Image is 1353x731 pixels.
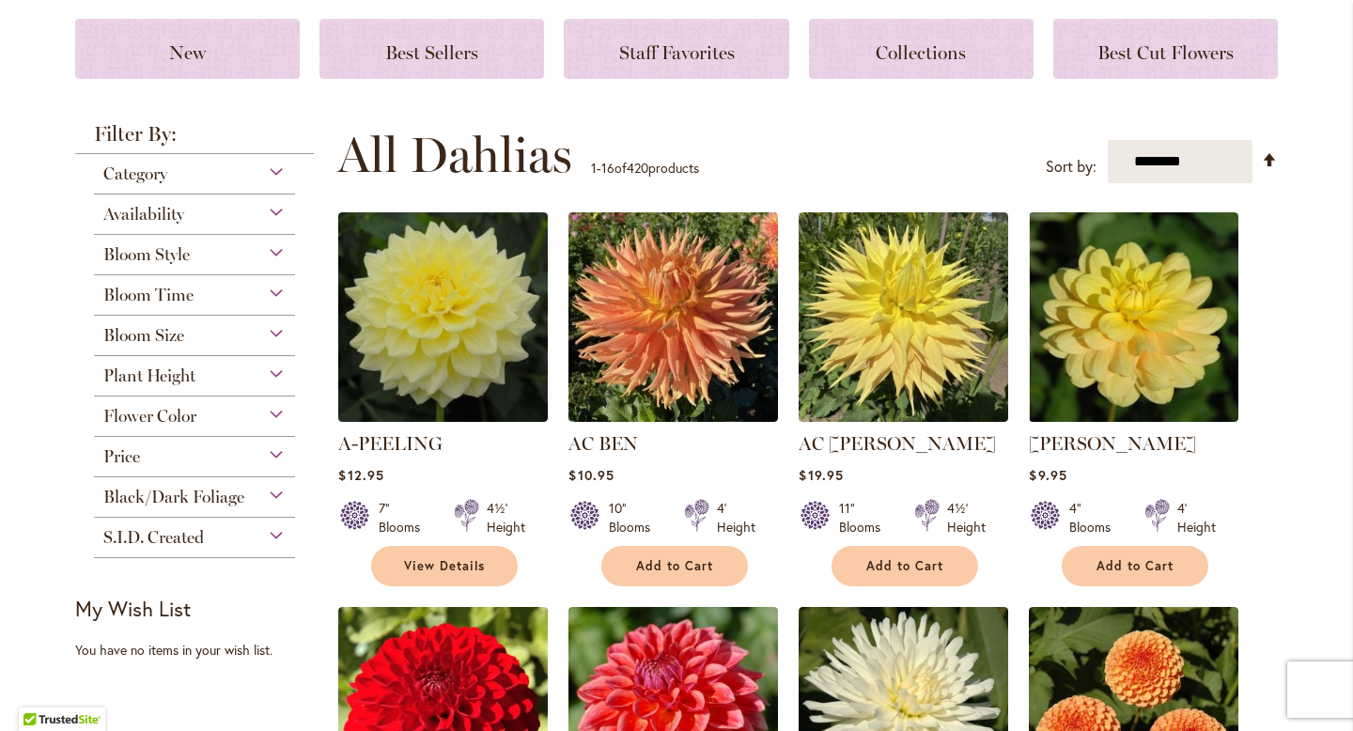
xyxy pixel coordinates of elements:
[568,212,778,422] img: AC BEN
[103,487,244,507] span: Black/Dark Foliage
[1053,19,1278,79] a: Best Cut Flowers
[75,595,191,622] strong: My Wish List
[103,204,184,225] span: Availability
[564,19,788,79] a: Staff Favorites
[866,558,943,574] span: Add to Cart
[1029,212,1238,422] img: AHOY MATEY
[799,432,996,455] a: AC [PERSON_NAME]
[75,641,326,660] div: You have no items in your wish list.
[876,41,966,64] span: Collections
[568,432,638,455] a: AC BEN
[568,408,778,426] a: AC BEN
[169,41,206,64] span: New
[103,163,167,184] span: Category
[338,432,443,455] a: A-PEELING
[103,527,204,548] span: S.I.D. Created
[379,499,431,537] div: 7" Blooms
[601,159,614,177] span: 16
[371,546,518,586] a: View Details
[1069,499,1122,537] div: 4" Blooms
[404,558,485,574] span: View Details
[103,285,194,305] span: Bloom Time
[487,499,525,537] div: 4½' Height
[619,41,735,64] span: Staff Favorites
[338,466,383,484] span: $12.95
[591,153,699,183] p: - of products
[337,127,572,183] span: All Dahlias
[636,558,713,574] span: Add to Cart
[1046,149,1096,184] label: Sort by:
[75,19,300,79] a: New
[601,546,748,586] button: Add to Cart
[14,664,67,717] iframe: Launch Accessibility Center
[103,244,190,265] span: Bloom Style
[103,325,184,346] span: Bloom Size
[75,124,314,154] strong: Filter By:
[1029,466,1066,484] span: $9.95
[1062,546,1208,586] button: Add to Cart
[799,408,1008,426] a: AC Jeri
[568,466,614,484] span: $10.95
[609,499,661,537] div: 10" Blooms
[799,466,843,484] span: $19.95
[103,406,196,427] span: Flower Color
[839,499,892,537] div: 11" Blooms
[627,159,648,177] span: 420
[1029,408,1238,426] a: AHOY MATEY
[947,499,986,537] div: 4½' Height
[591,159,597,177] span: 1
[799,212,1008,422] img: AC Jeri
[319,19,544,79] a: Best Sellers
[832,546,978,586] button: Add to Cart
[103,365,195,386] span: Plant Height
[1177,499,1216,537] div: 4' Height
[1029,432,1196,455] a: [PERSON_NAME]
[809,19,1034,79] a: Collections
[717,499,755,537] div: 4' Height
[103,446,140,467] span: Price
[1096,558,1174,574] span: Add to Cart
[385,41,478,64] span: Best Sellers
[1097,41,1234,64] span: Best Cut Flowers
[338,212,548,422] img: A-Peeling
[338,408,548,426] a: A-Peeling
